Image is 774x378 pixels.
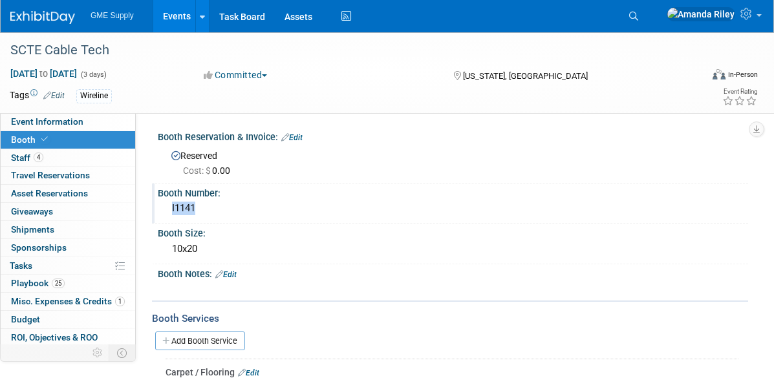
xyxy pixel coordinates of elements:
div: Booth Services [152,311,748,326]
div: Booth Size: [158,224,748,240]
div: Booth Number: [158,184,748,200]
span: Giveaways [11,206,53,216]
span: to [38,68,50,79]
a: Giveaways [1,203,135,220]
a: Tasks [1,257,135,275]
span: Playbook [11,278,65,288]
a: ROI, Objectives & ROO [1,329,135,346]
a: Booth [1,131,135,149]
span: Sponsorships [11,242,67,253]
div: Booth Notes: [158,264,748,281]
span: 4 [34,152,43,162]
a: Shipments [1,221,135,238]
span: [DATE] [DATE] [10,68,78,79]
span: 1 [115,297,125,306]
a: Edit [281,133,303,142]
span: Booth [11,134,50,145]
span: 0.00 [183,165,235,176]
td: Tags [10,89,65,103]
td: Personalize Event Tab Strip [87,344,109,361]
span: 25 [52,278,65,288]
a: Asset Reservations [1,185,135,202]
div: SCTE Cable Tech [6,39,685,62]
span: [US_STATE], [GEOGRAPHIC_DATA] [463,71,588,81]
a: Edit [238,368,259,377]
div: Reserved [167,146,738,177]
img: ExhibitDay [10,11,75,24]
a: Event Information [1,113,135,131]
div: Event Format [641,67,758,87]
div: Booth Reservation & Invoice: [158,127,748,144]
span: GME Supply [91,11,134,20]
a: Staff4 [1,149,135,167]
div: In-Person [727,70,758,79]
a: Budget [1,311,135,328]
span: Travel Reservations [11,170,90,180]
div: Wireline [76,89,112,103]
a: Edit [215,270,237,279]
a: Edit [43,91,65,100]
span: Cost: $ [183,165,212,176]
i: Booth reservation complete [41,136,48,143]
span: Staff [11,152,43,163]
a: Sponsorships [1,239,135,257]
span: Misc. Expenses & Credits [11,296,125,306]
a: Misc. Expenses & Credits1 [1,293,135,310]
div: 10x20 [167,239,738,259]
span: Shipments [11,224,54,235]
span: Tasks [10,260,32,271]
a: Playbook25 [1,275,135,292]
img: Format-Inperson.png [713,69,726,79]
span: ROI, Objectives & ROO [11,332,98,342]
td: Toggle Event Tabs [109,344,136,361]
div: Event Rating [722,89,757,95]
span: (3 days) [80,70,107,79]
div: I1141 [167,198,738,218]
span: Asset Reservations [11,188,88,198]
img: Amanda Riley [667,7,735,21]
span: Event Information [11,116,83,127]
button: Committed [199,68,272,81]
a: Add Booth Service [155,331,245,350]
a: Travel Reservations [1,167,135,184]
span: Budget [11,314,40,324]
